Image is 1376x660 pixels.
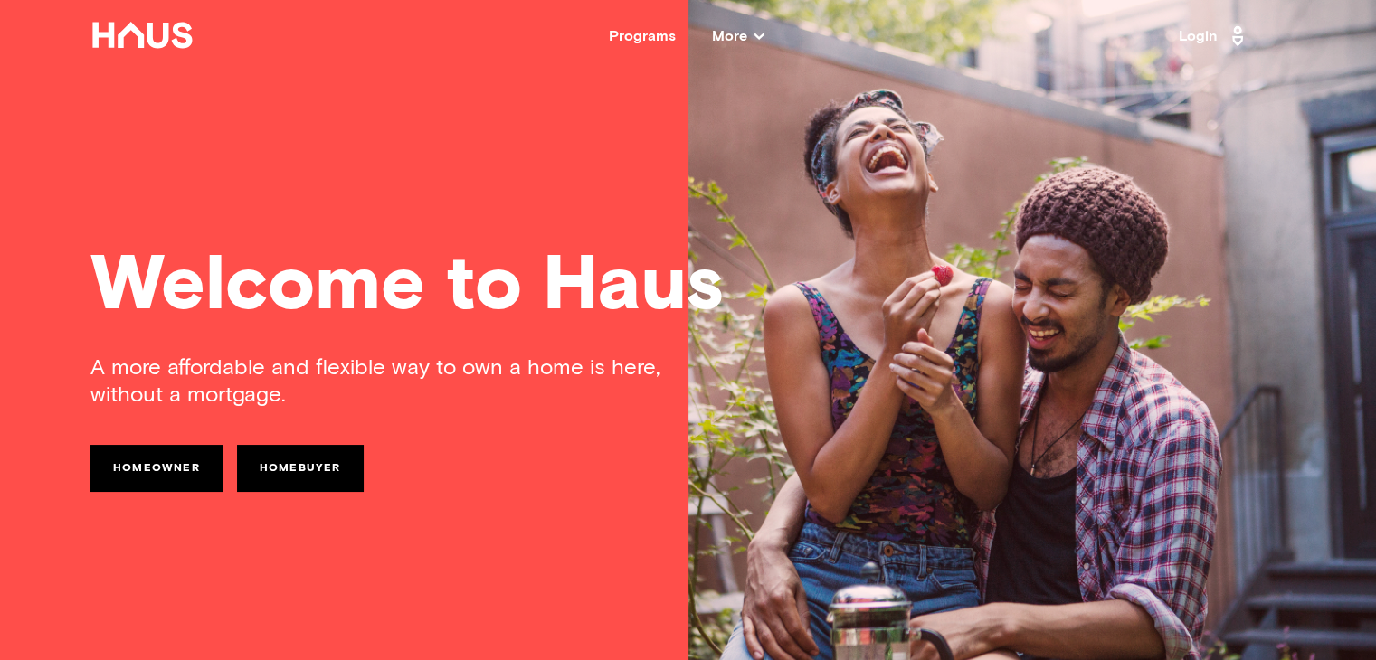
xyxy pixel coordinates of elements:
[90,354,688,409] div: A more affordable and flexible way to own a home is here, without a mortgage.
[90,249,1286,325] div: Welcome to Haus
[712,29,764,43] span: More
[609,29,676,43] a: Programs
[237,445,364,492] a: Homebuyer
[90,445,223,492] a: Homeowner
[1179,22,1249,51] a: Login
